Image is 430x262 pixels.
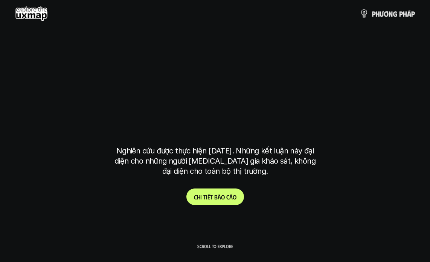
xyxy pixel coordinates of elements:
a: Chitiếtbáocáo [186,188,244,205]
span: C [194,193,197,201]
p: Scroll to explore [197,244,233,249]
span: i [206,193,207,201]
span: b [214,193,218,201]
span: p [399,9,403,18]
span: p [372,9,375,18]
span: o [233,193,236,201]
h2: phạm vi công việc của [122,66,308,88]
span: á [229,193,233,201]
span: n [389,9,393,18]
span: i [200,193,202,201]
span: t [203,193,206,201]
p: Nghiên cứu được thực hiện [DATE]. Những kết luận này đại diện cho những người [MEDICAL_DATA] gia ... [111,146,319,176]
a: phươngpháp [360,6,415,21]
span: t [210,193,213,201]
span: p [411,9,415,18]
span: ế [207,193,210,201]
span: á [407,9,411,18]
span: h [403,9,407,18]
span: c [226,193,229,201]
span: ư [380,9,384,18]
span: h [375,9,380,18]
h6: Kết quả nghiên cứu [189,50,246,59]
span: g [393,9,397,18]
h2: tại [GEOGRAPHIC_DATA] [124,110,306,132]
span: o [221,193,225,201]
span: á [218,193,221,201]
span: h [197,193,200,201]
span: ơ [384,9,389,18]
